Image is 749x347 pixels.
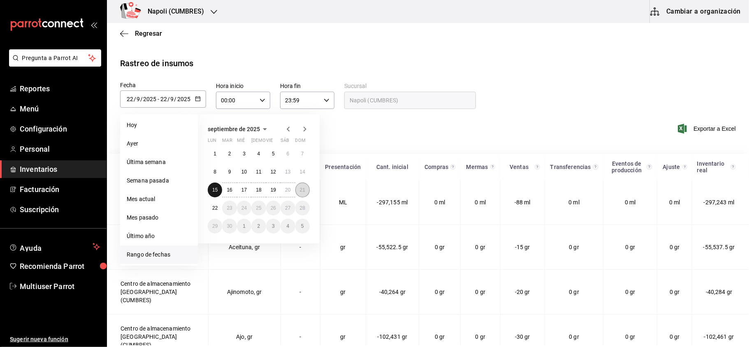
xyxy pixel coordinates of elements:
[251,138,300,146] abbr: jueves
[120,57,193,69] div: Rastreo de insumos
[20,123,100,134] span: Configuración
[266,183,281,197] button: 19 de septiembre de 2025
[228,169,231,175] abbr: 9 de septiembre de 2025
[271,187,276,193] abbr: 19 de septiembre de 2025
[295,146,310,161] button: 7 de septiembre de 2025
[208,219,222,234] button: 29 de septiembre de 2025
[281,146,295,161] button: 6 de septiembre de 2025
[300,169,305,175] abbr: 14 de septiembre de 2025
[22,54,88,62] span: Pregunta a Parrot AI
[237,219,251,234] button: 1 de octubre de 2025
[679,124,736,134] button: Exportar a Excel
[160,96,167,102] input: Day
[535,164,540,170] svg: Total de presentación del insumo vendido en el rango de fechas seleccionado.
[475,333,486,340] span: 0 gr
[424,164,449,170] div: Compras
[281,164,295,179] button: 13 de septiembre de 2025
[6,60,101,68] a: Pregunta a Parrot AI
[280,83,334,89] label: Hora fin
[120,190,198,208] li: Mes actual
[286,223,289,229] abbr: 4 de octubre de 2025
[120,227,198,245] li: Último año
[697,160,729,173] div: Inventario real
[378,333,408,340] span: -102,431 gr
[295,183,310,197] button: 21 de septiembre de 2025
[662,164,681,170] div: Ajuste
[208,138,216,146] abbr: lunes
[136,96,140,102] input: Month
[20,261,100,272] span: Recomienda Parrot
[208,124,270,134] button: septiembre de 2025
[222,164,237,179] button: 9 de septiembre de 2025
[670,244,680,250] span: 0 gr
[704,333,734,340] span: -102,461 gr
[237,183,251,197] button: 17 de septiembre de 2025
[251,146,266,161] button: 4 de septiembre de 2025
[466,164,489,170] div: Mermas
[140,96,143,102] span: /
[625,289,635,295] span: 0 gr
[550,164,591,170] div: Transferencias
[281,183,295,197] button: 20 de septiembre de 2025
[301,151,304,157] abbr: 7 de septiembre de 2025
[569,333,579,340] span: 0 gr
[120,153,198,171] li: Última semana
[377,244,408,250] span: -55,522.5 gr
[167,96,170,102] span: /
[704,199,735,206] span: -297,243 ml
[212,223,218,229] abbr: 29 de septiembre de 2025
[208,164,222,179] button: 8 de septiembre de 2025
[257,223,260,229] abbr: 2 de octubre de 2025
[281,219,295,234] button: 4 de octubre de 2025
[120,30,162,37] button: Regresar
[251,201,266,215] button: 25 de septiembre de 2025
[325,164,361,170] div: Presentación
[706,289,733,295] span: -40,284 gr
[271,205,276,211] abbr: 26 de septiembre de 2025
[213,151,216,157] abbr: 1 de septiembre de 2025
[625,199,636,206] span: 0 ml
[243,151,246,157] abbr: 3 de septiembre de 2025
[435,289,445,295] span: 0 gr
[212,205,218,211] abbr: 22 de septiembre de 2025
[379,289,406,295] span: -40,264 gr
[243,223,246,229] abbr: 1 de octubre de 2025
[213,169,216,175] abbr: 8 de septiembre de 2025
[266,219,281,234] button: 3 de octubre de 2025
[257,151,260,157] abbr: 4 de septiembre de 2025
[377,199,408,206] span: -297,155 ml
[120,116,198,134] li: Hoy
[227,205,232,211] abbr: 23 de septiembre de 2025
[266,201,281,215] button: 26 de septiembre de 2025
[141,7,204,16] h3: Napoli (CUMBRES)
[320,180,366,225] td: ML
[107,270,209,315] td: Centro de almacenamiento [GEOGRAPHIC_DATA] (CUMBRES)
[216,83,270,89] label: Hora inicio
[435,244,445,250] span: 0 gr
[20,103,100,114] span: Menú
[670,333,680,340] span: 0 gr
[241,187,247,193] abbr: 17 de septiembre de 2025
[300,205,305,211] abbr: 28 de septiembre de 2025
[208,201,222,215] button: 22 de septiembre de 2025
[20,83,100,94] span: Reportes
[256,187,261,193] abbr: 18 de septiembre de 2025
[177,96,191,102] input: Year
[251,164,266,179] button: 11 de septiembre de 2025
[295,219,310,234] button: 5 de octubre de 2025
[568,199,580,206] span: 0 ml
[300,187,305,193] abbr: 21 de septiembre de 2025
[266,146,281,161] button: 5 de septiembre de 2025
[435,333,445,340] span: 0 gr
[266,138,273,146] abbr: viernes
[475,199,486,206] span: 0 ml
[434,199,445,206] span: 0 ml
[625,333,635,340] span: 0 gr
[272,151,275,157] abbr: 5 de septiembre de 2025
[256,205,261,211] abbr: 25 de septiembre de 2025
[170,96,174,102] input: Month
[295,138,306,146] abbr: domingo
[285,187,290,193] abbr: 20 de septiembre de 2025
[320,225,366,270] td: gr
[241,169,247,175] abbr: 10 de septiembre de 2025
